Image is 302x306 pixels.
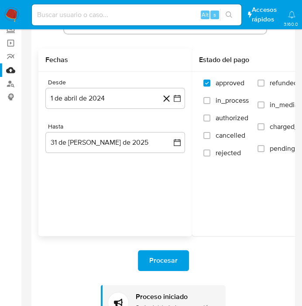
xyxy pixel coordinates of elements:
button: search-icon [220,9,238,21]
span: Accesos rápidos [252,5,280,24]
span: Alt [202,10,209,19]
input: Buscar usuario o caso... [32,9,241,21]
a: Notificaciones [288,11,295,18]
span: s [213,10,216,19]
span: 3.160.0 [283,21,298,28]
